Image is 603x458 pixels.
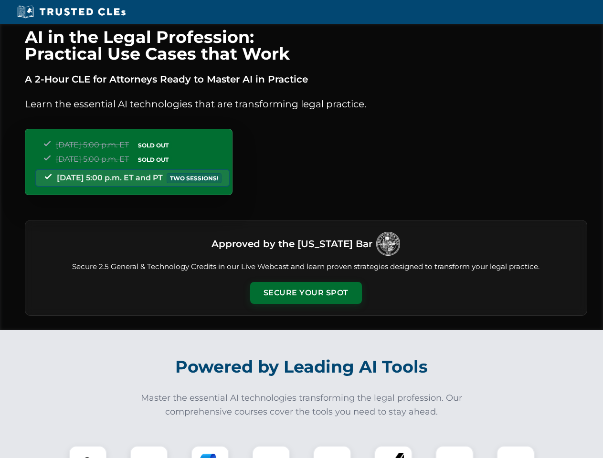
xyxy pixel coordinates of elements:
span: [DATE] 5:00 p.m. ET [56,155,129,164]
p: Secure 2.5 General & Technology Credits in our Live Webcast and learn proven strategies designed ... [37,261,575,272]
p: Learn the essential AI technologies that are transforming legal practice. [25,96,587,112]
h1: AI in the Legal Profession: Practical Use Cases that Work [25,29,587,62]
span: SOLD OUT [135,140,172,150]
img: Logo [376,232,400,256]
h2: Powered by Leading AI Tools [37,350,566,384]
button: Secure Your Spot [250,282,362,304]
h3: Approved by the [US_STATE] Bar [212,235,372,252]
img: Trusted CLEs [14,5,128,19]
p: A 2-Hour CLE for Attorneys Ready to Master AI in Practice [25,72,587,87]
span: SOLD OUT [135,155,172,165]
p: Master the essential AI technologies transforming the legal profession. Our comprehensive courses... [135,391,469,419]
span: [DATE] 5:00 p.m. ET [56,140,129,149]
